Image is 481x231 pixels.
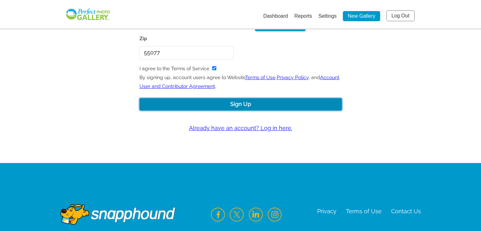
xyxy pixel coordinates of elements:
[268,198,282,222] img: Instagram Icon
[139,74,339,89] a: Account User and Contributor Agreement
[277,74,309,80] a: Privacy Policy
[249,198,263,222] img: LinkedIn Icon
[343,11,380,21] a: New Gallery
[318,13,337,19] a: Settings
[346,208,382,215] a: Terms of Use
[263,13,288,19] a: Dashboard
[294,13,312,19] a: Reports
[60,195,176,225] img: Footer Logo
[317,208,336,215] a: Privacy
[230,198,244,222] img: Twitter Icon
[245,74,275,80] a: Terms of Use
[139,98,342,110] button: Sign Up
[65,8,111,21] img: Snapphound Logo
[139,34,234,43] label: Zip
[139,74,339,89] span: By signing up, account users agree to Website , , and .
[38,119,443,138] a: Already have an account? Log in here.
[211,198,225,222] img: Facebook Icon
[391,208,421,215] a: Contact Us
[386,10,415,21] a: Log Out
[139,66,209,72] label: I agree to the Terms of Service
